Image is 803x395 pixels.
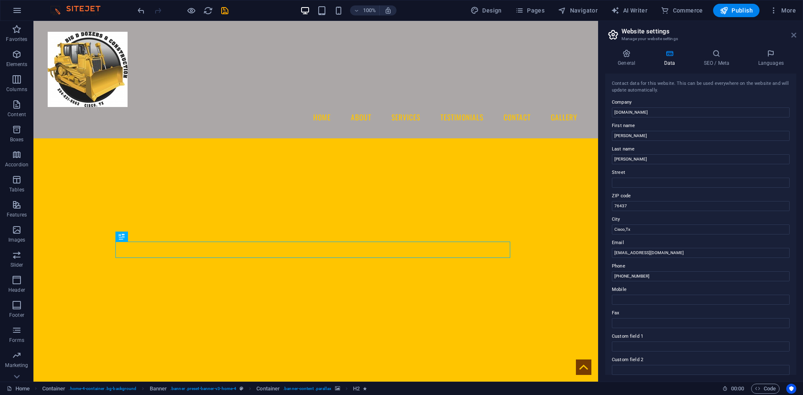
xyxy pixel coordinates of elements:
[10,262,23,268] p: Slider
[612,308,790,318] label: Fax
[612,97,790,107] label: Company
[9,337,24,344] p: Forms
[7,212,27,218] p: Features
[9,186,24,193] p: Tables
[713,4,760,17] button: Publish
[612,331,790,341] label: Custom field 1
[651,49,691,67] h4: Data
[722,384,744,394] h6: Session time
[150,384,167,394] span: Click to select. Double-click to edit
[755,384,776,394] span: Code
[9,312,24,319] p: Footer
[363,5,376,15] h6: 100%
[5,362,28,369] p: Marketing
[384,7,392,14] i: On resize automatically adjust zoom level to fit chosen device.
[612,168,790,178] label: Street
[691,49,745,67] h4: SEO / Meta
[256,384,280,394] span: Click to select. Double-click to edit
[731,384,744,394] span: 00 00
[512,4,548,17] button: Pages
[621,35,780,43] h3: Manage your website settings
[612,214,790,224] label: City
[612,191,790,201] label: ZIP code
[612,261,790,271] label: Phone
[555,4,601,17] button: Navigator
[8,237,26,243] p: Images
[657,4,706,17] button: Commerce
[8,287,25,293] p: Header
[751,384,780,394] button: Code
[136,5,146,15] button: undo
[136,6,146,15] i: Undo: change_data (Ctrl+Z)
[186,5,196,15] button: Click here to leave preview mode and continue editing
[8,111,26,118] p: Content
[515,6,545,15] span: Pages
[5,161,28,168] p: Accordion
[170,384,236,394] span: . banner .preset-banner-v3-home-4
[353,384,360,394] span: Click to select. Double-click to edit
[471,6,502,15] span: Design
[720,6,753,15] span: Publish
[10,136,24,143] p: Boxes
[240,386,243,391] i: This element is a customizable preset
[770,6,796,15] span: More
[605,49,651,67] h4: General
[6,61,28,68] p: Elements
[220,5,230,15] button: save
[612,238,790,248] label: Email
[350,5,380,15] button: 100%
[467,4,505,17] div: Design (Ctrl+Alt+Y)
[220,6,230,15] i: Save (Ctrl+S)
[69,384,136,394] span: . home-4-container .bg-background
[661,6,703,15] span: Commerce
[786,384,796,394] button: Usercentrics
[737,385,738,392] span: :
[6,86,27,93] p: Columns
[766,4,799,17] button: More
[611,6,647,15] span: AI Writer
[612,355,790,365] label: Custom field 2
[612,144,790,154] label: Last name
[612,80,790,94] div: Contact data for this website. This can be used everywhere on the website and will update automat...
[745,49,796,67] h4: Languages
[612,121,790,131] label: First name
[612,285,790,295] label: Mobile
[558,6,598,15] span: Navigator
[203,6,213,15] i: Reload page
[7,384,30,394] a: Click to cancel selection. Double-click to open Pages
[335,386,340,391] i: This element contains a background
[608,4,651,17] button: AI Writer
[42,384,367,394] nav: breadcrumb
[6,36,27,43] p: Favorites
[363,386,367,391] i: Element contains an animation
[48,5,111,15] img: Editor Logo
[203,5,213,15] button: reload
[621,28,796,35] h2: Website settings
[42,384,66,394] span: Click to select. Double-click to edit
[467,4,505,17] button: Design
[283,384,331,394] span: . banner-content .parallax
